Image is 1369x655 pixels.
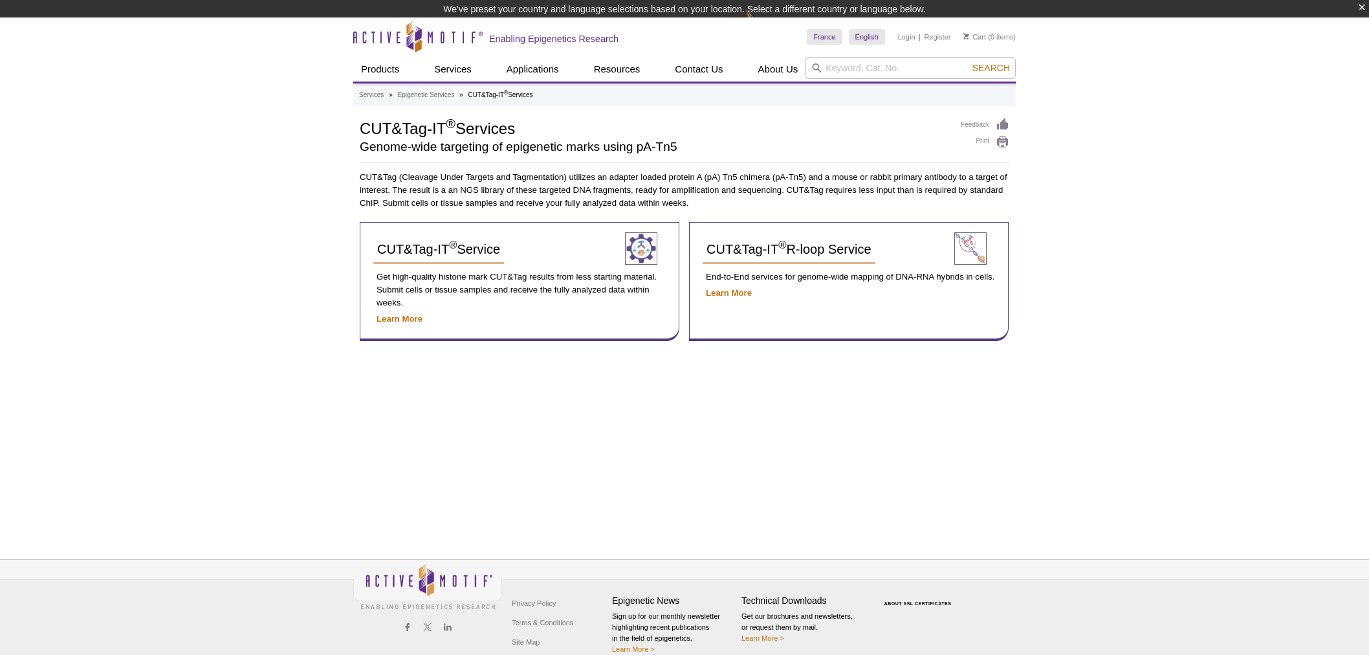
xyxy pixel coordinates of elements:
[969,62,1014,74] button: Search
[924,32,950,41] a: Register
[746,10,780,40] img: Change Here
[360,118,948,137] h1: CUT&Tag-IT Services
[360,141,948,153] h2: Genome-wide targeting of epigenetic marks using pA-Tn5
[509,632,543,652] a: Site Map
[805,57,1016,79] input: Keyword, Cat. No.
[741,595,864,606] h4: Technical Downloads
[426,57,479,82] a: Services
[612,645,655,653] a: Learn More >
[459,91,463,98] li: »
[871,583,968,611] table: Click to Verify - This site chose Symantec SSL for secure e-commerce and confidential communicati...
[373,236,504,264] a: CUT&Tag-IT®Service
[954,232,987,265] img: CUT&Tag-IT® Service
[750,57,806,82] a: About Us
[706,242,871,256] span: CUT&Tag-IT R-loop Service
[353,560,502,612] img: Active Motif,
[807,29,842,45] a: France
[359,89,384,101] a: Services
[625,232,657,265] img: CUT&Tag-IT® Service
[919,29,921,45] li: |
[706,288,752,298] a: Learn More
[898,32,915,41] a: Login
[612,595,735,606] h4: Epigenetic News
[360,171,1009,210] p: CUT&Tag (Cleavage Under Targets and Tagmentation) utilizes an adapter loaded protein A (pA) Tn5 c...
[353,57,407,82] a: Products
[612,611,735,655] p: Sign up for our monthly newsletter highlighting recent publications in the field of epigenetics.
[884,601,952,606] a: ABOUT SSL CERTIFICATES
[509,613,576,632] a: Terms & Conditions
[489,33,619,45] h2: Enabling Epigenetics Research
[509,594,559,613] a: Privacy Policy
[586,57,648,82] a: Resources
[449,239,457,252] sup: ®
[849,29,885,45] a: English
[963,29,1016,45] li: (0 items)
[389,91,393,98] li: »
[377,314,422,324] a: Learn More
[499,57,567,82] a: Applications
[963,33,969,39] img: Your Cart
[741,611,864,644] p: Get our brochures and newsletters, or request them by mail.
[468,91,532,98] li: CUT&Tag-IT Services
[778,239,786,252] sup: ®
[667,57,730,82] a: Contact Us
[961,118,1009,132] a: Feedback
[377,242,500,256] span: CUT&Tag-IT Service
[397,89,454,101] a: Epigenetic Services
[703,236,875,264] a: CUT&Tag-IT®R-loop Service
[972,63,1010,73] span: Search
[963,32,986,41] a: Cart
[961,135,1009,150] a: Print
[741,634,784,642] a: Learn More >
[446,117,455,131] sup: ®
[504,89,508,96] sup: ®
[373,271,666,309] p: Get high-quality histone mark CUT&Tag results from less starting material. Submit cells or tissue...
[703,271,995,283] p: End-to-End services for genome-wide mapping of DNA-RNA hybrids in cells.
